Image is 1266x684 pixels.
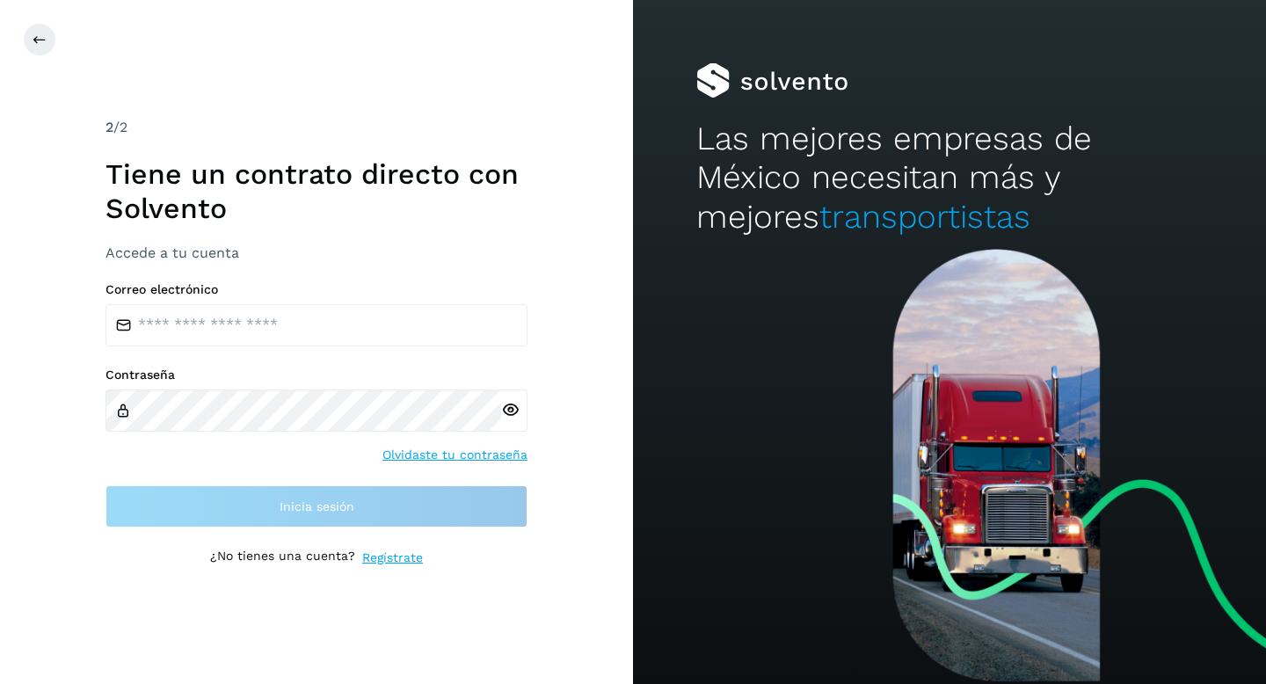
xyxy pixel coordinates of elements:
[362,549,423,567] a: Regístrate
[696,120,1203,236] h2: Las mejores empresas de México necesitan más y mejores
[105,244,527,261] h3: Accede a tu cuenta
[280,500,354,513] span: Inicia sesión
[210,549,355,567] p: ¿No tienes una cuenta?
[382,446,527,464] a: Olvidaste tu contraseña
[105,119,113,135] span: 2
[105,117,527,138] div: /2
[105,282,527,297] label: Correo electrónico
[105,367,527,382] label: Contraseña
[819,198,1030,236] span: transportistas
[105,485,527,528] button: Inicia sesión
[105,157,527,225] h1: Tiene un contrato directo con Solvento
